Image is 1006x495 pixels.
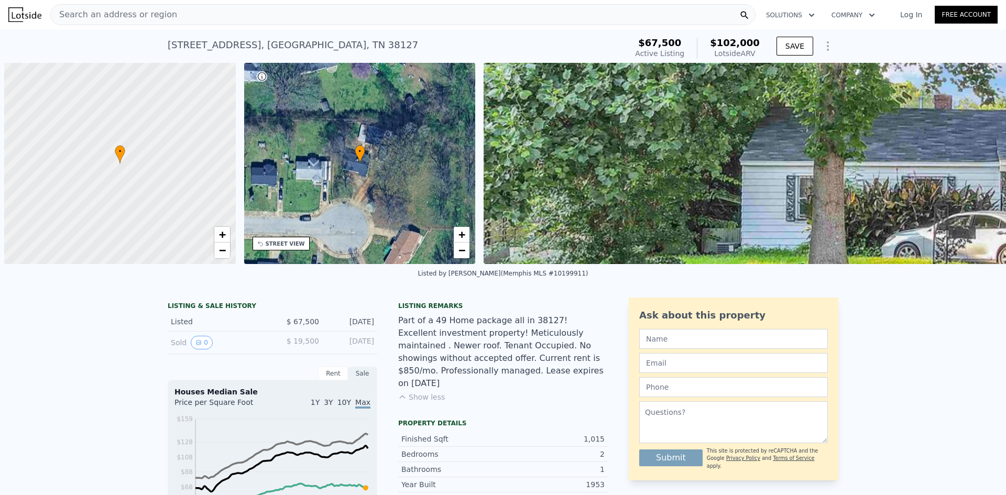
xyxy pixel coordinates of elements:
[639,329,828,349] input: Name
[503,479,605,490] div: 1953
[710,48,760,59] div: Lotside ARV
[418,270,588,277] div: Listed by [PERSON_NAME] (Memphis MLS #10199911)
[214,227,230,243] a: Zoom in
[458,244,465,257] span: −
[401,479,503,490] div: Year Built
[638,37,681,48] span: $67,500
[398,314,608,390] div: Part of a 49 Home package all in 38127! Excellent investment property! Meticulously maintained . ...
[401,449,503,459] div: Bedrooms
[191,336,213,349] button: View historical data
[348,367,377,380] div: Sale
[398,419,608,427] div: Property details
[639,353,828,373] input: Email
[401,434,503,444] div: Finished Sqft
[218,244,225,257] span: −
[355,398,370,409] span: Max
[174,387,370,397] div: Houses Median Sale
[177,438,193,446] tspan: $128
[168,38,418,52] div: [STREET_ADDRESS] , [GEOGRAPHIC_DATA] , TN 38127
[639,308,828,323] div: Ask about this property
[171,336,264,349] div: Sold
[503,464,605,475] div: 1
[454,243,469,258] a: Zoom out
[773,455,814,461] a: Terms of Service
[177,415,193,423] tspan: $159
[327,316,374,327] div: [DATE]
[327,336,374,349] div: [DATE]
[777,37,813,56] button: SAVE
[287,337,319,345] span: $ 19,500
[171,316,264,327] div: Listed
[758,6,823,25] button: Solutions
[355,145,365,163] div: •
[115,145,125,163] div: •
[287,317,319,326] span: $ 67,500
[817,36,838,57] button: Show Options
[355,147,365,156] span: •
[454,227,469,243] a: Zoom in
[181,468,193,476] tspan: $88
[639,377,828,397] input: Phone
[181,483,193,491] tspan: $68
[398,302,608,310] div: Listing remarks
[639,449,703,466] button: Submit
[337,398,351,406] span: 10Y
[177,454,193,461] tspan: $108
[174,397,272,414] div: Price per Square Foot
[726,455,760,461] a: Privacy Policy
[707,447,828,470] div: This site is protected by reCAPTCHA and the Google and apply.
[635,49,684,58] span: Active Listing
[710,37,760,48] span: $102,000
[823,6,883,25] button: Company
[218,228,225,241] span: +
[214,243,230,258] a: Zoom out
[503,449,605,459] div: 2
[319,367,348,380] div: Rent
[8,7,41,22] img: Lotside
[398,392,445,402] button: Show less
[168,302,377,312] div: LISTING & SALE HISTORY
[266,240,305,248] div: STREET VIEW
[935,6,998,24] a: Free Account
[503,434,605,444] div: 1,015
[401,464,503,475] div: Bathrooms
[888,9,935,20] a: Log In
[115,147,125,156] span: •
[51,8,177,21] span: Search an address or region
[311,398,320,406] span: 1Y
[458,228,465,241] span: +
[324,398,333,406] span: 3Y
